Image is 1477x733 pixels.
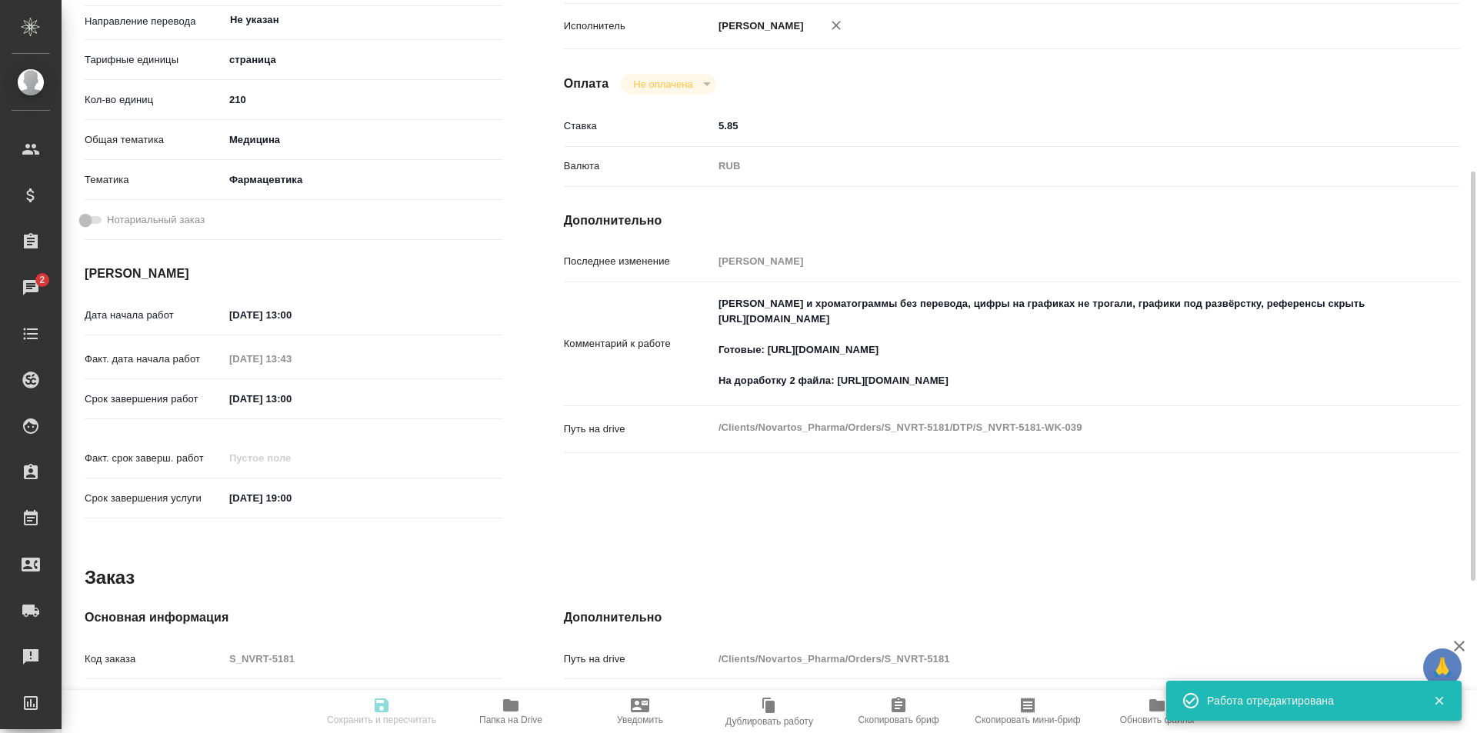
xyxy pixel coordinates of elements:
p: Тарифные единицы [85,52,224,68]
input: ✎ Введи что-нибудь [713,115,1385,137]
div: RUB [713,153,1385,179]
div: Фармацевтика [224,167,502,193]
button: Удалить исполнителя [819,8,853,42]
button: Уведомить [575,690,705,733]
p: Общая тематика [85,132,224,148]
button: Скопировать мини-бриф [963,690,1092,733]
p: [PERSON_NAME] [713,18,804,34]
textarea: /Clients/Novartos_Pharma/Orders/S_NVRT-5181/DTP/S_NVRT-5181-WK-039 [713,415,1385,441]
span: Скопировать бриф [858,715,939,725]
button: Закрыть [1423,694,1455,708]
input: ✎ Введи что-нибудь [224,88,502,111]
p: Кол-во единиц [85,92,224,108]
span: Обновить файлы [1120,715,1195,725]
input: ✎ Введи что-нибудь [224,487,358,509]
p: Путь на drive [564,421,713,437]
input: Пустое поле [224,348,358,370]
input: Пустое поле [713,250,1385,272]
button: Обновить файлы [1092,690,1222,733]
span: Уведомить [617,715,663,725]
h4: Дополнительно [564,212,1460,230]
button: Не оплачена [628,78,697,91]
input: Пустое поле [224,648,502,670]
input: Пустое поле [224,447,358,469]
p: Дата начала работ [85,308,224,323]
span: Дублировать работу [725,716,813,727]
p: Направление перевода [85,14,224,29]
textarea: [PERSON_NAME] и хроматограммы без перевода, цифры на графиках не трогали, графики под развёрстку,... [713,291,1385,394]
input: ✎ Введи что-нибудь [224,388,358,410]
h2: Заказ [85,565,135,590]
input: Пустое поле [224,688,502,710]
h4: Оплата [564,75,609,93]
button: Open [494,18,497,22]
input: Пустое поле [713,648,1385,670]
div: Медицина [224,127,502,153]
button: Сохранить и пересчитать [317,690,446,733]
span: 2 [30,272,54,288]
span: Папка на Drive [479,715,542,725]
p: Путь на drive [564,651,713,667]
p: Тематика [85,172,224,188]
a: 2 [4,268,58,307]
p: Ставка [564,118,713,134]
div: Работа отредактирована [1207,693,1410,708]
p: Факт. дата начала работ [85,352,224,367]
span: Скопировать мини-бриф [975,715,1080,725]
button: Папка на Drive [446,690,575,733]
input: Пустое поле [713,688,1385,710]
p: Исполнитель [564,18,713,34]
span: Сохранить и пересчитать [327,715,436,725]
p: Валюта [564,158,713,174]
p: Срок завершения работ [85,391,224,407]
div: страница [224,47,502,73]
p: Последнее изменение [564,254,713,269]
h4: [PERSON_NAME] [85,265,502,283]
span: Нотариальный заказ [107,212,205,228]
p: Код заказа [85,651,224,667]
button: 🙏 [1423,648,1462,687]
p: Срок завершения услуги [85,491,224,506]
button: Скопировать бриф [834,690,963,733]
span: 🙏 [1429,651,1455,684]
h4: Дополнительно [564,608,1460,627]
input: ✎ Введи что-нибудь [224,304,358,326]
p: Факт. срок заверш. работ [85,451,224,466]
button: Дублировать работу [705,690,834,733]
div: Не оплачена [621,74,715,95]
p: Комментарий к работе [564,336,713,352]
h4: Основная информация [85,608,502,627]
